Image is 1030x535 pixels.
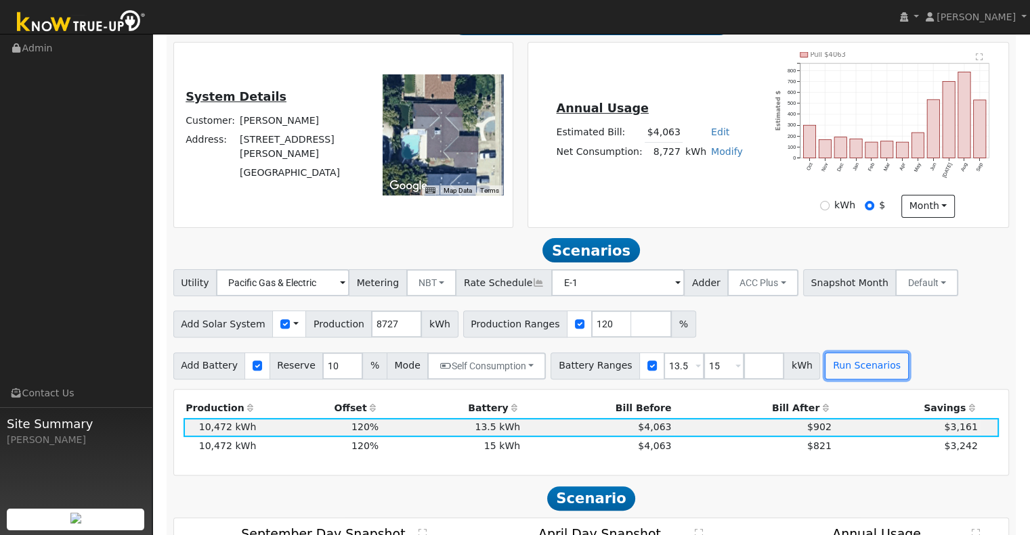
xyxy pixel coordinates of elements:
text: Nov [820,162,830,172]
td: $4,063 [645,122,683,142]
u: System Details [186,90,286,103]
td: kWh [683,142,708,162]
text: Oct [805,162,814,171]
text: Estimated $ [775,91,782,131]
button: Default [895,269,958,296]
td: [GEOGRAPHIC_DATA] [238,164,364,183]
span: 120% [351,440,379,451]
span: $4,063 [638,440,671,451]
span: Battery Ranges [551,352,640,379]
img: Know True-Up [10,7,152,38]
span: % [362,352,387,379]
th: Battery [381,399,523,418]
text: Aug [960,162,969,172]
td: Estimated Bill: [554,122,645,142]
th: Bill Before [523,399,674,418]
button: month [901,195,955,218]
text: 700 [788,78,796,85]
img: Google [386,177,431,195]
img: retrieve [70,513,81,524]
span: % [671,310,695,338]
span: Production [305,310,372,338]
td: [PERSON_NAME] [238,111,364,130]
rect: onclick="" [974,100,986,158]
a: Open this area in Google Maps (opens a new window) [386,177,431,195]
th: Production [184,399,259,418]
text: Dec [836,162,845,172]
span: $3,242 [944,440,977,451]
td: 10,472 kWh [184,437,259,456]
label: $ [879,198,885,212]
text:  [976,53,983,61]
span: Adder [684,269,728,296]
span: Mode [387,352,428,379]
text: Jan [851,162,860,172]
rect: onclick="" [881,141,893,158]
td: 10,472 kWh [184,418,259,437]
text: 400 [788,112,796,118]
td: Address: [184,130,238,163]
button: Run Scenarios [825,352,908,379]
th: Bill After [674,399,834,418]
span: Snapshot Month [803,269,897,296]
input: kWh [820,201,830,210]
a: Edit [711,126,729,137]
text: May [913,162,922,173]
text: [DATE] [941,162,953,179]
span: Site Summary [7,415,145,433]
span: kWh [421,310,458,338]
text: Apr [898,162,907,172]
rect: onclick="" [958,72,970,158]
td: Customer: [184,111,238,130]
span: $821 [807,440,832,451]
td: 13.5 kWh [381,418,523,437]
input: Select a Utility [216,269,349,296]
span: $902 [807,421,832,432]
button: Map Data [444,186,472,195]
span: Utility [173,269,217,296]
td: 8,727 [645,142,683,162]
rect: onclick="" [834,137,846,158]
text: 200 [788,133,796,139]
text: 100 [788,144,796,150]
u: Annual Usage [556,101,648,115]
th: Offset [259,399,381,418]
td: Net Consumption: [554,142,645,162]
text: 600 [788,89,796,95]
text: Sep [975,162,985,172]
td: 15 kWh [381,437,523,456]
span: kWh [784,352,820,379]
span: 120% [351,421,379,432]
text: 300 [788,122,796,129]
text: Pull $4063 [811,51,846,59]
text: 500 [788,100,796,106]
span: Metering [349,269,407,296]
a: Modify [711,146,743,157]
span: Add Solar System [173,310,274,338]
span: [PERSON_NAME] [937,11,1016,22]
input: $ [865,201,874,210]
text: 0 [793,155,796,161]
span: Production Ranges [463,310,567,338]
div: [PERSON_NAME] [7,433,145,447]
rect: onclick="" [911,133,924,158]
text: 800 [788,68,796,74]
span: Scenarios [542,238,639,262]
span: Add Battery [173,352,246,379]
text: Feb [867,162,876,172]
rect: onclick="" [943,82,955,158]
button: Self Consumption [427,352,546,379]
span: Rate Schedule [456,269,552,296]
a: Terms (opens in new tab) [480,187,499,194]
text: Mar [882,162,892,172]
rect: onclick="" [819,140,831,158]
span: $4,063 [638,421,671,432]
rect: onclick="" [897,142,909,158]
rect: onclick="" [927,99,939,158]
span: $3,161 [944,421,977,432]
rect: onclick="" [865,142,878,158]
button: NBT [406,269,457,296]
label: kWh [834,198,855,212]
td: [STREET_ADDRESS][PERSON_NAME] [238,130,364,163]
text: Jun [929,162,938,172]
